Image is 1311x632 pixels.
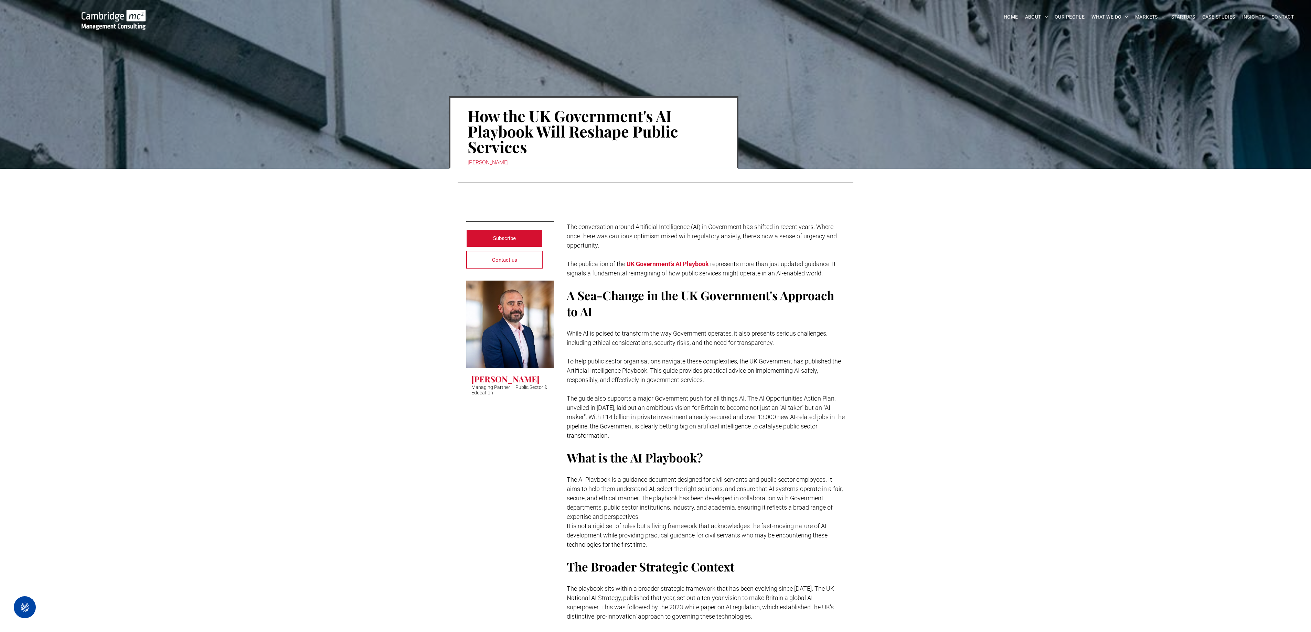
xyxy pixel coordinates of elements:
span: Subscribe [493,230,516,247]
a: MARKETS [1132,12,1168,22]
a: CONTACT [1268,12,1297,22]
a: Subscribe [466,229,543,247]
span: The conversation around Artificial Intelligence (AI) in Government has shifted in recent years. W... [567,223,837,249]
div: [PERSON_NAME] [468,158,720,167]
img: Go to Homepage [82,10,146,30]
span: The AI Playbook is a guidance document designed for civil servants and public sector employees. I... [567,476,843,520]
a: INSIGHTS [1239,12,1268,22]
h1: How the UK Government's AI Playbook Will Reshape Public Services [468,107,720,155]
span: The publication of the [567,260,625,268]
span: The Broader Strategic Context [567,558,734,575]
span: The guide also supports a major Government push for all things AI. The AI Opportunities Action Pl... [567,395,845,439]
a: ABOUT [1022,12,1052,22]
span: The playbook sits within a broader strategic framework that has been evolving since [DATE]. The U... [567,585,834,620]
span: What is the AI Playbook? [567,449,703,466]
a: UK Government’s AI Playbook [627,260,709,268]
span: It is not a rigid set of rules but a living framework that acknowledges the fast-moving nature of... [567,522,828,548]
a: OUR PEOPLE [1051,12,1088,22]
a: WHAT WE DO [1088,12,1132,22]
a: CASE STUDIES [1199,12,1239,22]
span: A Sea-Change in the UK Government's Approach to AI [567,287,834,319]
a: Craig Cheney [466,281,554,368]
span: To help public sector organisations navigate these complexities, the UK Government has published ... [567,358,841,383]
a: Contact us [466,251,543,269]
a: Your Business Transformed | Cambridge Management Consulting [82,11,146,18]
h3: [PERSON_NAME] [471,373,540,384]
a: HOME [1000,12,1022,22]
span: Contact us [492,251,517,269]
p: Managing Partner – Public Sector & Education [471,384,549,395]
span: While AI is poised to transform the way Government operates, it also presents serious challenges,... [567,330,827,346]
a: STARTUPS [1168,12,1198,22]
